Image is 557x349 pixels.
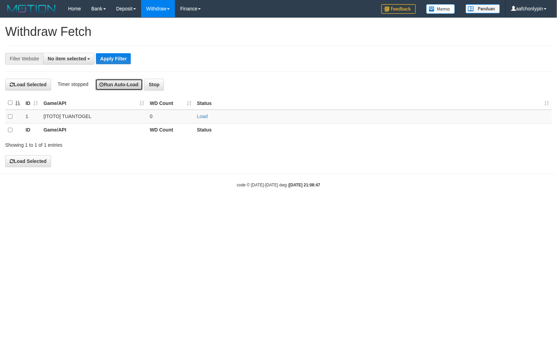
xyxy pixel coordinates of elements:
[150,114,153,119] span: 0
[197,114,208,119] a: Load
[5,53,43,65] div: Filter Website
[426,4,455,14] img: Button%20Memo.svg
[23,123,41,136] th: ID
[5,139,227,148] div: Showing 1 to 1 of 1 entries
[147,96,194,110] th: WD Count: activate to sort column ascending
[23,96,41,110] th: ID: activate to sort column ascending
[48,56,86,61] span: No item selected
[41,110,147,123] td: [ITOTO] TUANTOGEL
[381,4,416,14] img: Feedback.jpg
[5,3,58,14] img: MOTION_logo.png
[23,110,41,123] td: 1
[5,155,51,167] button: Load Selected
[95,79,143,90] button: Run Auto-Load
[5,79,51,90] button: Load Selected
[194,123,552,136] th: Status
[237,183,320,187] small: code © [DATE]-[DATE] dwg |
[43,53,95,65] button: No item selected
[5,25,552,39] h1: Withdraw Fetch
[194,96,552,110] th: Status: activate to sort column ascending
[144,79,164,90] button: Stop
[41,96,147,110] th: Game/API: activate to sort column ascending
[58,81,88,87] span: Timer stopped
[147,123,194,136] th: WD Count
[96,53,131,64] button: Apply Filter
[41,123,147,136] th: Game/API
[466,4,500,13] img: panduan.png
[289,183,320,187] strong: [DATE] 21:08:47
